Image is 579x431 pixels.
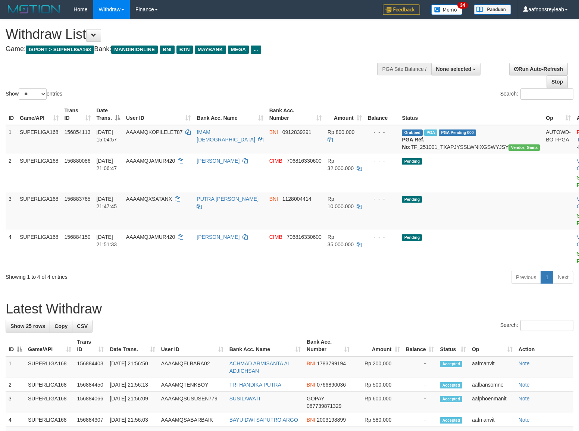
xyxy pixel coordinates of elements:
span: Copy 706816330600 to clipboard [287,234,321,240]
span: Copy 0912839291 to clipboard [282,129,312,135]
th: Date Trans.: activate to sort column ascending [107,335,158,356]
th: User ID: activate to sort column ascending [123,104,194,125]
td: 3 [6,192,17,230]
a: Stop [547,75,568,88]
td: [DATE] 21:56:13 [107,378,158,392]
td: AAAAMQTENKBOY [158,378,226,392]
label: Show entries [6,88,62,100]
th: Bank Acc. Name: activate to sort column ascending [226,335,304,356]
span: ... [251,46,261,54]
td: AAAAMQSABARBAIK [158,413,226,427]
span: 156854113 [65,129,91,135]
a: Show 25 rows [6,320,50,332]
th: Status [399,104,543,125]
span: BNI [269,196,278,202]
td: - [403,356,437,378]
td: 4 [6,230,17,268]
span: None selected [436,66,472,72]
span: Accepted [440,382,462,388]
a: Note [519,396,530,402]
th: Op: activate to sort column ascending [469,335,516,356]
span: MANDIRIONLINE [111,46,158,54]
span: Pending [402,158,422,165]
th: User ID: activate to sort column ascending [158,335,226,356]
span: Copy [54,323,68,329]
span: Pending [402,196,422,203]
span: 156884150 [65,234,91,240]
td: aafphoenmanit [469,392,516,413]
span: Marked by aafchhiseyha [424,129,437,136]
span: ISPORT > SUPERLIGA168 [26,46,94,54]
span: Copy 087739871329 to clipboard [307,403,341,409]
a: Run Auto-Refresh [509,63,568,75]
span: Accepted [440,417,462,424]
span: BTN [176,46,193,54]
span: BNI [307,360,315,366]
span: BNI [160,46,174,54]
span: Copy 1783799194 to clipboard [317,360,346,366]
td: [DATE] 21:56:03 [107,413,158,427]
td: SUPERLIGA168 [25,413,74,427]
td: SUPERLIGA168 [17,125,62,154]
img: Button%20Memo.svg [431,4,463,15]
td: SUPERLIGA168 [17,154,62,192]
label: Search: [500,88,573,100]
span: Copy 0766890036 to clipboard [317,382,346,388]
td: AAAAMQSUSUSEN779 [158,392,226,413]
span: CIMB [269,234,282,240]
label: Search: [500,320,573,331]
td: [DATE] 21:56:09 [107,392,158,413]
span: AAAAMQXSATANX [126,196,172,202]
div: - - - [368,157,396,165]
td: 2 [6,378,25,392]
div: Showing 1 to 4 of 4 entries [6,270,236,281]
td: AAAAMQELBARA02 [158,356,226,378]
b: PGA Ref. No: [402,137,424,150]
a: Copy [50,320,72,332]
span: Rp 32.000.000 [328,158,354,171]
th: Game/API: activate to sort column ascending [17,104,62,125]
div: - - - [368,233,396,241]
div: PGA Site Balance / [377,63,431,75]
td: AUTOWD-BOT-PGA [543,125,574,154]
span: Show 25 rows [10,323,45,329]
img: MOTION_logo.png [6,4,62,15]
td: [DATE] 21:56:50 [107,356,158,378]
th: Status: activate to sort column ascending [437,335,469,356]
td: SUPERLIGA168 [25,378,74,392]
h1: Withdraw List [6,27,379,42]
th: ID: activate to sort column descending [6,335,25,356]
th: Date Trans.: activate to sort column descending [94,104,123,125]
a: SUSILAWATI [229,396,260,402]
th: Balance: activate to sort column ascending [403,335,437,356]
td: 2 [6,154,17,192]
th: Action [516,335,573,356]
th: Amount: activate to sort column ascending [325,104,365,125]
h1: Latest Withdraw [6,302,573,316]
span: BNI [307,417,315,423]
th: Game/API: activate to sort column ascending [25,335,74,356]
td: aafmanvit [469,413,516,427]
td: Rp 200,000 [353,356,403,378]
span: AAAAMQJAMUR420 [126,234,175,240]
h4: Game: Bank: [6,46,379,53]
td: 3 [6,392,25,413]
span: [DATE] 21:47:45 [97,196,117,209]
span: CIMB [269,158,282,164]
td: 156884403 [74,356,107,378]
span: BNI [307,382,315,388]
a: 1 [541,271,553,284]
span: Grabbed [402,129,423,136]
td: 156884450 [74,378,107,392]
a: ACHMAD ARMISANTA AL ADJICHSAN [229,360,290,374]
th: Balance [365,104,399,125]
td: - [403,413,437,427]
td: Rp 580,000 [353,413,403,427]
a: [PERSON_NAME] [197,234,240,240]
td: - [403,392,437,413]
th: Op: activate to sort column ascending [543,104,574,125]
span: Accepted [440,396,462,402]
td: 1 [6,125,17,154]
td: 156884066 [74,392,107,413]
a: IMAM [DEMOGRAPHIC_DATA] [197,129,255,143]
